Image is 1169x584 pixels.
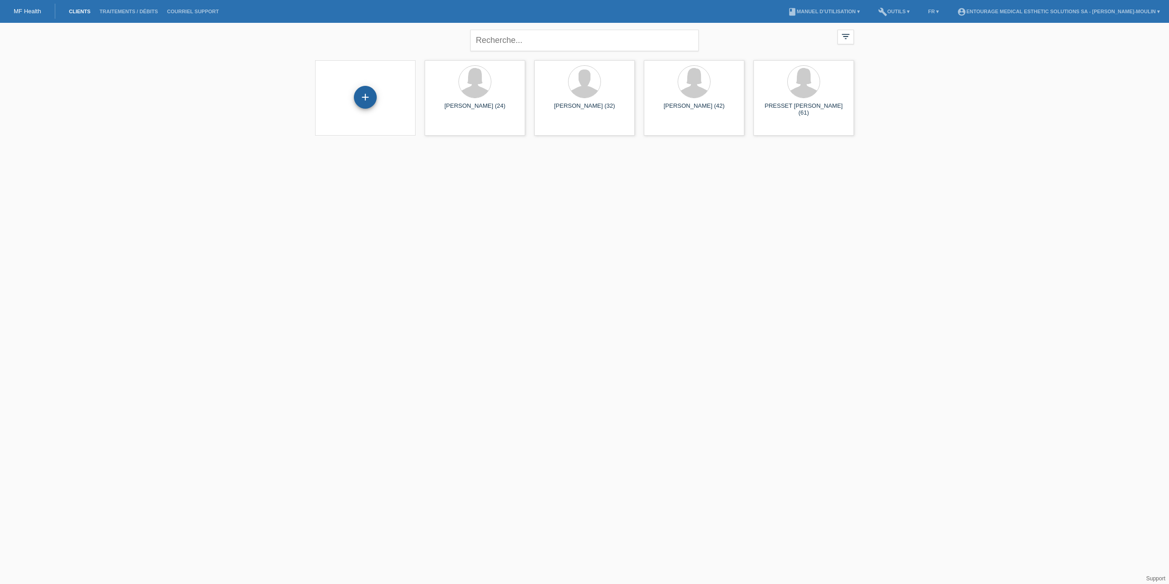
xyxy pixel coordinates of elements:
[432,102,518,117] div: [PERSON_NAME] (24)
[470,30,699,51] input: Recherche...
[354,89,376,105] div: Enregistrer le client
[95,9,163,14] a: Traitements / débits
[163,9,223,14] a: Courriel Support
[923,9,943,14] a: FR ▾
[841,32,851,42] i: filter_list
[1146,575,1165,582] a: Support
[651,102,737,117] div: [PERSON_NAME] (42)
[761,102,847,117] div: PRESSET [PERSON_NAME] (61)
[14,8,41,15] a: MF Health
[542,102,627,117] div: [PERSON_NAME] (32)
[788,7,797,16] i: book
[783,9,864,14] a: bookManuel d’utilisation ▾
[874,9,914,14] a: buildOutils ▾
[64,9,95,14] a: Clients
[878,7,887,16] i: build
[953,9,1164,14] a: account_circleENTOURAGE Medical Esthetic Solutions SA - [PERSON_NAME]-Moulin ▾
[957,7,966,16] i: account_circle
